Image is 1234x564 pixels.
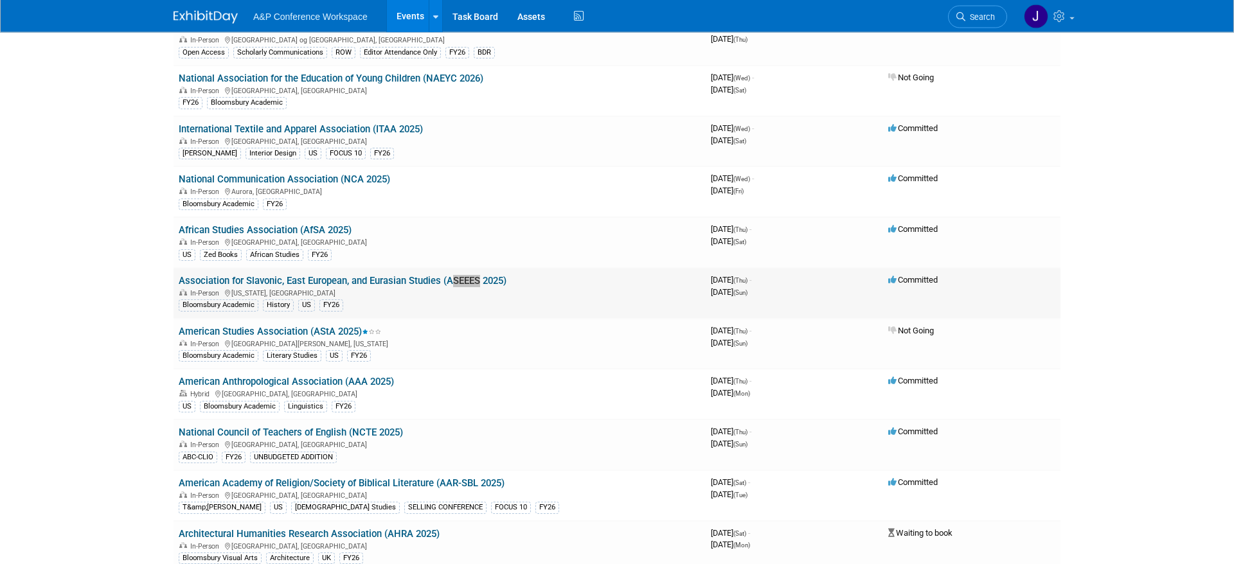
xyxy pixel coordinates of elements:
span: (Sun) [733,441,747,448]
span: [DATE] [711,529,750,538]
div: Bloomsbury Academic [179,199,258,211]
span: In-Person [190,239,223,247]
span: In-Person [190,188,223,197]
div: Bloomsbury Academic [207,98,287,109]
span: (Mon) [733,542,750,549]
div: African Studies [246,250,303,261]
span: [DATE] [711,439,747,449]
div: [GEOGRAPHIC_DATA], [GEOGRAPHIC_DATA] [179,490,701,500]
span: [DATE] [711,73,754,83]
div: FY26 [308,250,332,261]
div: US [179,401,195,413]
span: (Sat) [733,239,746,246]
img: In-Person Event [179,87,187,94]
div: [GEOGRAPHIC_DATA][PERSON_NAME], [US_STATE] [179,339,701,349]
div: US [179,250,195,261]
span: (Thu) [733,278,747,285]
span: Waiting to book [888,529,952,538]
div: US [305,148,321,160]
span: - [748,478,750,488]
span: - [749,326,751,336]
span: Committed [888,478,938,488]
a: National Communication Association (NCA 2025) [179,174,390,186]
span: In-Person [190,543,223,551]
span: [DATE] [711,540,750,550]
div: SELLING CONFERENCE [404,502,487,514]
span: - [752,174,754,184]
img: In-Person Event [179,239,187,245]
div: BDR [474,48,495,59]
span: [DATE] [711,225,751,234]
span: A&P Conference Workspace [253,12,368,22]
a: Association for Slavonic, East European, and Eurasian Studies (ASEEES 2025) [179,276,506,287]
div: [GEOGRAPHIC_DATA], [GEOGRAPHIC_DATA] [179,389,701,399]
div: Bloomsbury Academic [179,300,258,312]
span: (Sat) [733,138,746,145]
a: African Studies Association (AfSA 2025) [179,225,352,236]
div: [GEOGRAPHIC_DATA], [GEOGRAPHIC_DATA] [179,439,701,450]
div: US [326,351,343,362]
a: American Anthropological Association (AAA 2025) [179,376,394,388]
img: Joe Kreuser [1024,4,1048,29]
div: US [270,502,287,514]
div: UNBUDGETED ADDITION [250,452,337,464]
span: Not Going [888,326,934,336]
span: (Wed) [733,126,750,133]
span: [DATE] [711,276,751,285]
span: In-Person [190,441,223,450]
div: FY26 [370,148,394,160]
span: (Thu) [733,378,747,385]
img: In-Person Event [179,138,187,145]
span: [DATE] [711,85,746,95]
span: (Thu) [733,328,747,335]
span: (Sat) [733,480,746,487]
div: [GEOGRAPHIC_DATA], [GEOGRAPHIC_DATA] [179,136,701,146]
div: Editor Attendance Only [360,48,441,59]
span: Search [965,12,995,22]
span: (Fri) [733,188,744,195]
div: History [263,300,294,312]
div: Scholarly Communications [233,48,327,59]
div: FY26 [179,98,202,109]
div: FOCUS 10 [326,148,366,160]
span: [DATE] [711,35,747,44]
div: US [298,300,315,312]
span: [DATE] [711,186,744,196]
div: FOCUS 10 [491,502,531,514]
div: Aurora, [GEOGRAPHIC_DATA] [179,186,701,197]
span: (Sun) [733,340,747,348]
a: Architectural Humanities Research Association (AHRA 2025) [179,529,440,540]
span: - [748,529,750,538]
span: - [752,124,754,134]
span: In-Person [190,138,223,146]
a: International Textile and Apparel Association (ITAA 2025) [179,124,423,136]
img: In-Person Event [179,543,187,549]
div: FY26 [222,452,246,464]
a: American Studies Association (AStA 2025) [179,326,381,338]
div: FY26 [445,48,469,59]
span: [DATE] [711,136,746,146]
div: [GEOGRAPHIC_DATA] og [GEOGRAPHIC_DATA], [GEOGRAPHIC_DATA] [179,35,701,45]
div: [GEOGRAPHIC_DATA], [GEOGRAPHIC_DATA] [179,85,701,96]
span: In-Person [190,87,223,96]
div: ROW [332,48,355,59]
span: [DATE] [711,376,751,386]
div: T&amp;[PERSON_NAME] [179,502,265,514]
span: Committed [888,427,938,437]
span: - [749,225,751,234]
span: - [749,376,751,386]
span: - [749,427,751,437]
span: (Sat) [733,531,746,538]
div: Zed Books [200,250,242,261]
img: In-Person Event [179,37,187,43]
a: National Council of Teachers of English (NCTE 2025) [179,427,403,439]
span: [DATE] [711,478,750,488]
span: [DATE] [711,389,750,398]
span: - [749,276,751,285]
div: FY26 [332,401,355,413]
span: Committed [888,124,938,134]
img: Hybrid Event [179,391,187,397]
span: Committed [888,376,938,386]
span: (Wed) [733,176,750,183]
span: [DATE] [711,326,751,336]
